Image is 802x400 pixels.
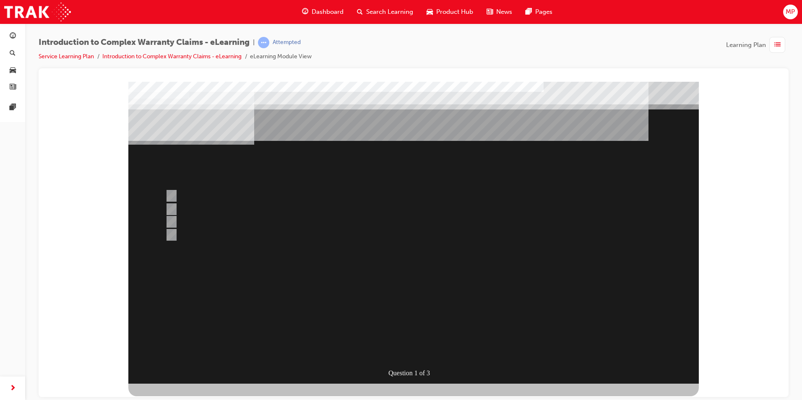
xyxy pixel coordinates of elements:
[420,3,480,21] a: car-iconProduct Hub
[726,37,789,53] button: Learning Plan
[4,3,71,21] img: Trak
[258,37,269,48] span: learningRecordVerb_ATTEMPT-icon
[519,3,559,21] a: pages-iconPages
[487,7,493,17] span: news-icon
[350,3,420,21] a: search-iconSearch Learning
[250,52,312,62] li: eLearning Module View
[436,7,473,17] span: Product Hub
[10,50,16,57] span: search-icon
[774,40,781,50] span: list-icon
[783,5,798,19] button: MP
[83,302,654,324] div: Multiple Choice Quiz
[273,39,301,47] div: Attempted
[427,7,433,17] span: car-icon
[10,104,16,112] span: pages-icon
[526,7,532,17] span: pages-icon
[366,7,413,17] span: Search Learning
[10,33,16,40] span: guage-icon
[496,7,512,17] span: News
[726,40,766,50] span: Learning Plan
[295,3,350,21] a: guage-iconDashboard
[253,38,255,47] span: |
[39,53,94,60] a: Service Learning Plan
[357,7,363,17] span: search-icon
[39,38,250,47] span: Introduction to Complex Warranty Claims - eLearning
[10,84,16,91] span: news-icon
[102,53,242,60] a: Introduction to Complex Warranty Claims - eLearning
[480,3,519,21] a: news-iconNews
[312,7,344,17] span: Dashboard
[786,7,795,17] span: MP
[10,67,16,74] span: car-icon
[10,383,16,394] span: next-icon
[302,7,308,17] span: guage-icon
[535,7,552,17] span: Pages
